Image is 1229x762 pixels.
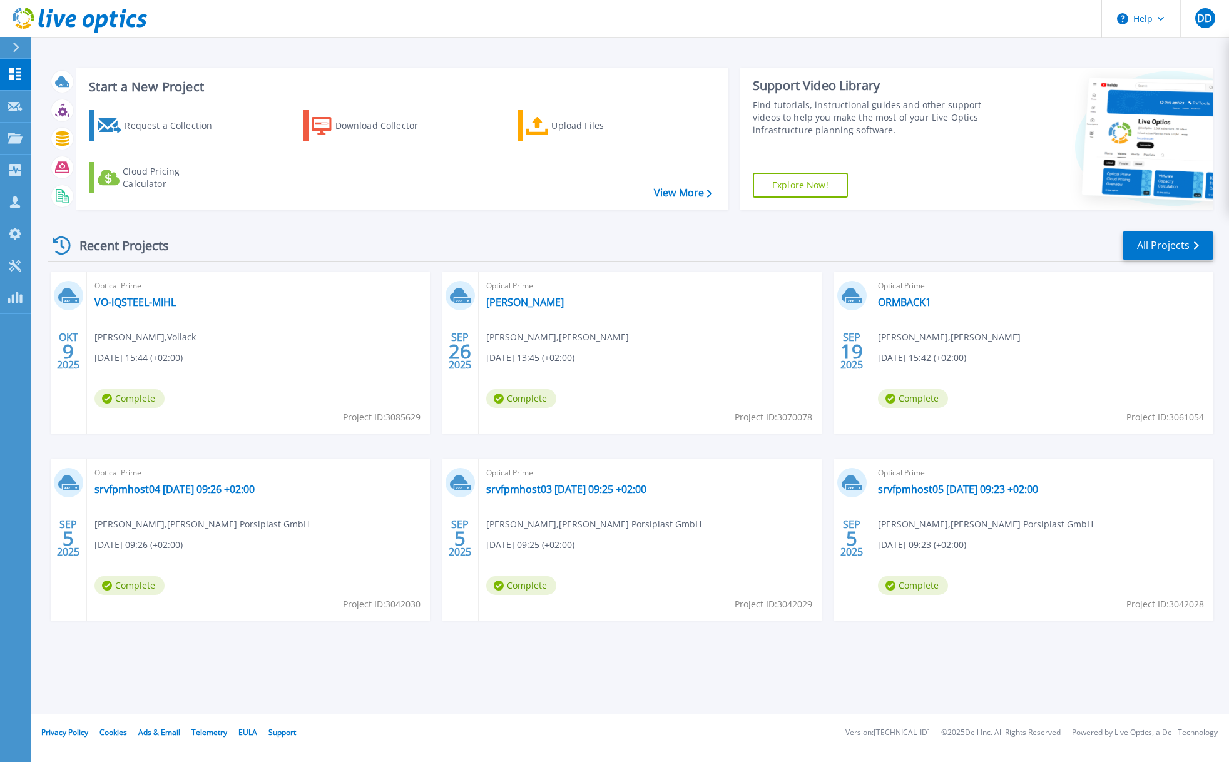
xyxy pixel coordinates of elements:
li: Powered by Live Optics, a Dell Technology [1072,729,1218,737]
span: Optical Prime [878,466,1206,480]
div: Request a Collection [125,113,225,138]
span: Complete [878,576,948,595]
span: Optical Prime [486,279,814,293]
span: [PERSON_NAME] , [PERSON_NAME] [486,330,629,344]
a: Request a Collection [89,110,228,141]
span: Complete [486,576,556,595]
span: Complete [878,389,948,408]
div: Cloud Pricing Calculator [123,165,223,190]
li: © 2025 Dell Inc. All Rights Reserved [941,729,1061,737]
a: All Projects [1123,231,1213,260]
a: [PERSON_NAME] [486,296,564,308]
a: View More [654,187,712,199]
span: Optical Prime [878,279,1206,293]
span: 26 [449,346,471,357]
div: Find tutorials, instructional guides and other support videos to help you make the most of your L... [753,99,994,136]
a: Cookies [99,727,127,738]
div: SEP 2025 [448,516,472,561]
div: SEP 2025 [56,516,80,561]
span: 9 [63,346,74,357]
a: Upload Files [518,110,657,141]
span: Project ID: 3085629 [343,410,421,424]
span: Project ID: 3042029 [735,597,812,611]
div: Upload Files [551,113,651,138]
a: srvfpmhost04 [DATE] 09:26 +02:00 [94,483,255,495]
a: Download Collector [303,110,442,141]
span: 19 [840,346,863,357]
h3: Start a New Project [89,80,711,94]
span: [DATE] 15:42 (+02:00) [878,351,966,365]
span: Project ID: 3070078 [735,410,812,424]
span: [PERSON_NAME] , [PERSON_NAME] Porsiplast GmbH [486,517,701,531]
a: EULA [238,727,257,738]
a: srvfpmhost03 [DATE] 09:25 +02:00 [486,483,646,495]
a: Cloud Pricing Calculator [89,162,228,193]
span: Complete [94,389,165,408]
a: Ads & Email [138,727,180,738]
span: Project ID: 3061054 [1126,410,1204,424]
span: [DATE] 15:44 (+02:00) [94,351,183,365]
span: Complete [94,576,165,595]
a: Explore Now! [753,173,848,198]
a: Privacy Policy [41,727,88,738]
span: Project ID: 3042030 [343,597,421,611]
li: Version: [TECHNICAL_ID] [845,729,930,737]
span: [DATE] 09:23 (+02:00) [878,538,966,552]
span: DD [1197,13,1212,23]
span: Complete [486,389,556,408]
span: Project ID: 3042028 [1126,597,1204,611]
span: [DATE] 09:26 (+02:00) [94,538,183,552]
span: [PERSON_NAME] , [PERSON_NAME] [878,330,1021,344]
div: OKT 2025 [56,328,80,374]
span: 5 [846,533,857,544]
div: Download Collector [335,113,436,138]
span: Optical Prime [486,466,814,480]
span: 5 [454,533,466,544]
a: srvfpmhost05 [DATE] 09:23 +02:00 [878,483,1038,495]
span: [PERSON_NAME] , [PERSON_NAME] Porsiplast GmbH [878,517,1093,531]
div: SEP 2025 [840,516,864,561]
span: [PERSON_NAME] , Vollack [94,330,196,344]
span: [DATE] 09:25 (+02:00) [486,538,574,552]
span: Optical Prime [94,466,422,480]
div: Support Video Library [753,78,994,94]
div: Recent Projects [48,230,186,261]
a: Telemetry [191,727,227,738]
span: 5 [63,533,74,544]
div: SEP 2025 [840,328,864,374]
span: [PERSON_NAME] , [PERSON_NAME] Porsiplast GmbH [94,517,310,531]
span: Optical Prime [94,279,422,293]
a: VO-IQSTEEL-MIHL [94,296,176,308]
div: SEP 2025 [448,328,472,374]
a: Support [268,727,296,738]
a: ORMBACK1 [878,296,931,308]
span: [DATE] 13:45 (+02:00) [486,351,574,365]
